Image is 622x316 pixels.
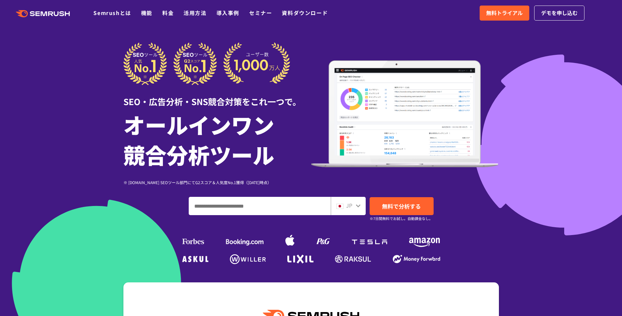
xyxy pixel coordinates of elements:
[480,6,529,21] a: 無料トライアル
[141,9,152,17] a: 機能
[249,9,272,17] a: セミナー
[486,9,523,17] span: 無料トライアル
[370,197,434,215] a: 無料で分析する
[346,201,352,209] span: JP
[123,85,311,108] div: SEO・広告分析・SNS競合対策をこれ一つで。
[534,6,584,21] a: デモを申し込む
[93,9,131,17] a: Semrushとは
[123,179,311,185] div: ※ [DOMAIN_NAME] SEOツール部門にてG2スコア＆人気度No.1獲得（[DATE]時点）
[282,9,328,17] a: 資料ダウンロード
[189,197,330,215] input: ドメイン、キーワードまたはURLを入力してください
[541,9,578,17] span: デモを申し込む
[370,215,433,222] small: ※7日間無料でお試し。自動課金なし。
[216,9,239,17] a: 導入事例
[382,202,421,210] span: 無料で分析する
[183,9,206,17] a: 活用方法
[123,109,311,169] h1: オールインワン 競合分析ツール
[162,9,174,17] a: 料金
